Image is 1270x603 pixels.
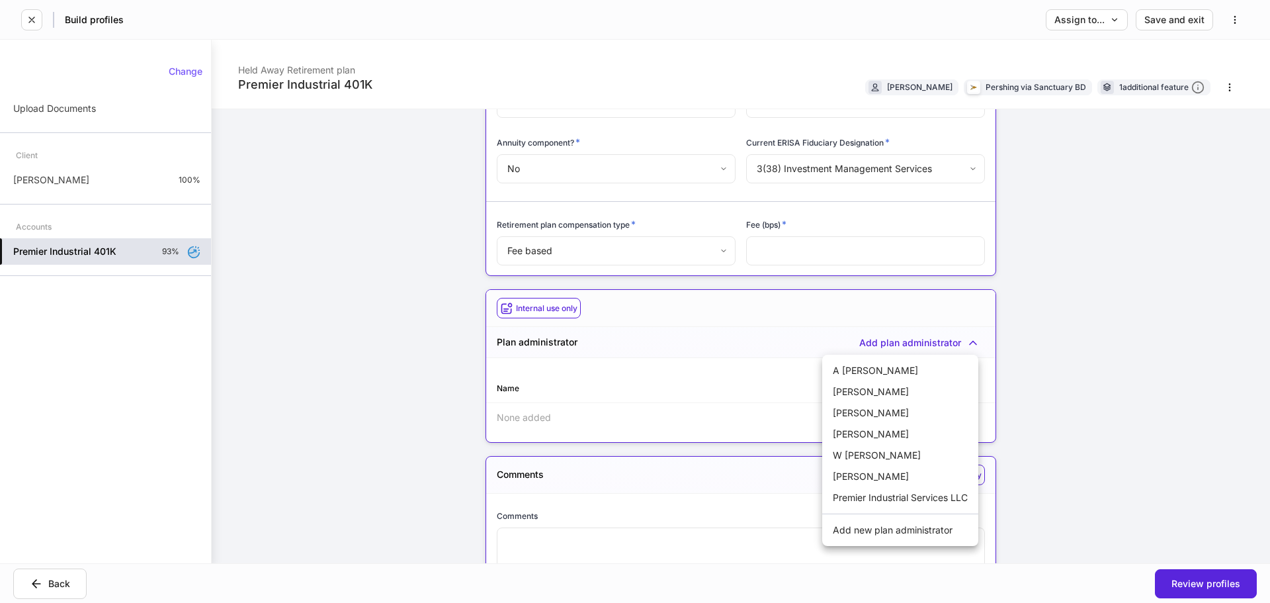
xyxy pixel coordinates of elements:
li: W [PERSON_NAME] [822,445,978,466]
li: Add new plan administrator [822,520,978,541]
li: [PERSON_NAME] [822,424,978,445]
li: [PERSON_NAME] [822,466,978,487]
li: A [PERSON_NAME] [822,360,978,381]
li: Premier Industrial Services LLC [822,487,978,508]
li: [PERSON_NAME] [822,402,978,424]
li: [PERSON_NAME] [822,381,978,402]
